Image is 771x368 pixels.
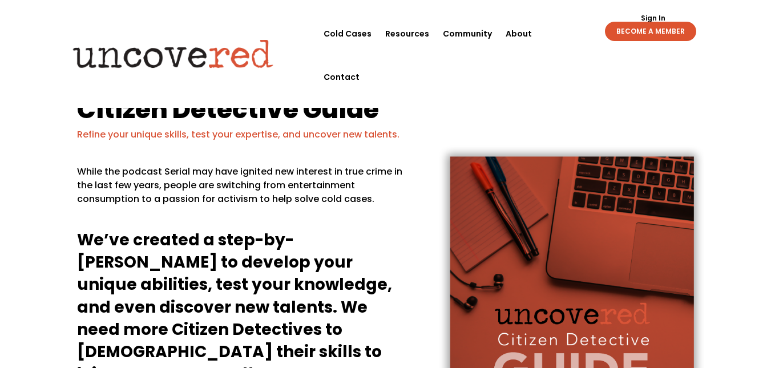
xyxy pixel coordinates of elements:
[443,12,492,55] a: Community
[77,165,411,215] p: While the podcast Serial may have ignited new interest in true crime in the last few years, peopl...
[324,12,372,55] a: Cold Cases
[635,15,672,22] a: Sign In
[605,22,696,41] a: BECOME A MEMBER
[63,31,283,76] img: Uncovered logo
[324,55,360,99] a: Contact
[385,12,429,55] a: Resources
[77,96,694,128] h1: Citizen Detective Guide
[506,12,532,55] a: About
[77,128,694,141] p: Refine your unique skills, test your expertise, and uncover new talents.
